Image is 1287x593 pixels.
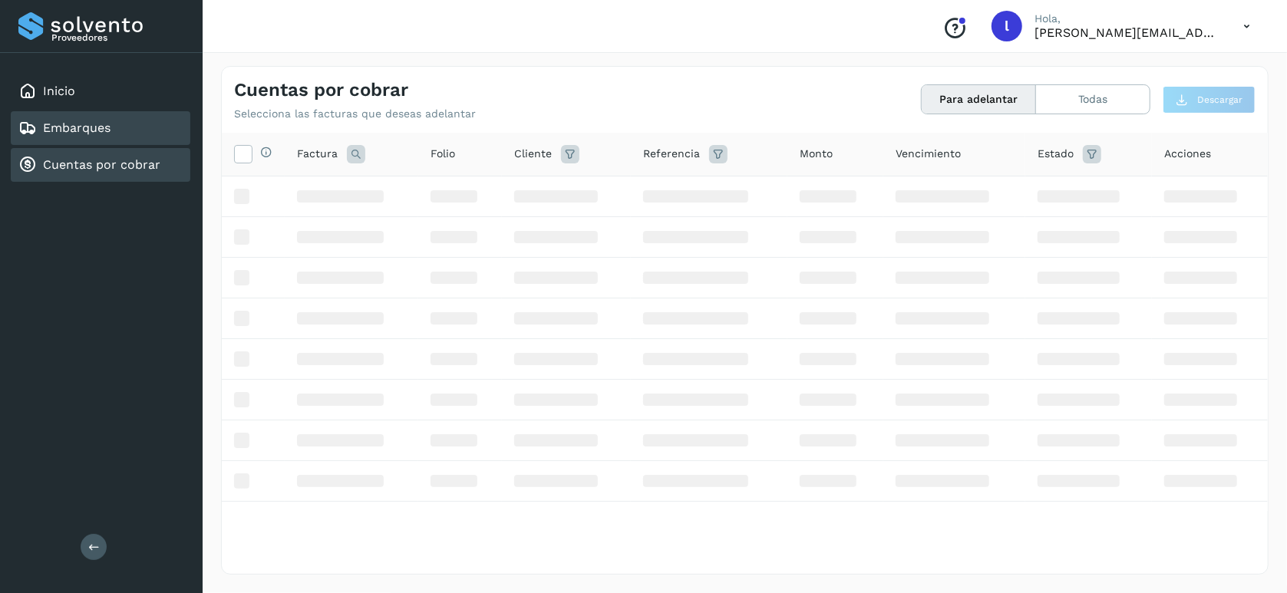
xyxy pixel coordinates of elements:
[11,111,190,145] div: Embarques
[43,120,111,135] a: Embarques
[297,146,338,162] span: Factura
[800,146,833,162] span: Monto
[1164,146,1211,162] span: Acciones
[1035,12,1219,25] p: Hola,
[43,84,75,98] a: Inicio
[51,32,184,43] p: Proveedores
[234,107,476,120] p: Selecciona las facturas que deseas adelantar
[643,146,700,162] span: Referencia
[11,148,190,182] div: Cuentas por cobrar
[11,74,190,108] div: Inicio
[431,146,455,162] span: Folio
[896,146,961,162] span: Vencimiento
[43,157,160,172] a: Cuentas por cobrar
[234,79,408,101] h4: Cuentas por cobrar
[1163,86,1256,114] button: Descargar
[1035,25,1219,40] p: lorena.rojo@serviciosatc.com.mx
[1036,85,1150,114] button: Todas
[1038,146,1074,162] span: Estado
[514,146,552,162] span: Cliente
[922,85,1036,114] button: Para adelantar
[1197,93,1242,107] span: Descargar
